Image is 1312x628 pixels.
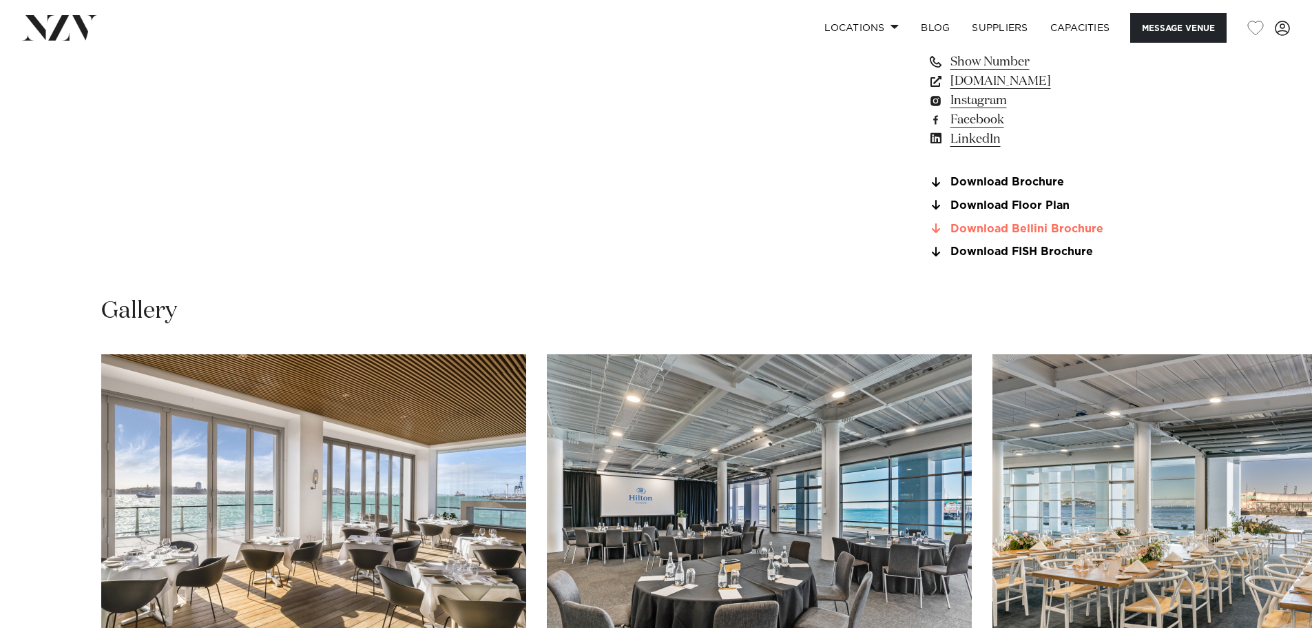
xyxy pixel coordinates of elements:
a: Download FISH Brochure [928,246,1152,259]
a: Download Brochure [928,176,1152,189]
a: Show Number [928,52,1152,72]
a: BLOG [910,13,961,43]
button: Message Venue [1130,13,1227,43]
a: LinkedIn [928,130,1152,149]
a: Download Floor Plan [928,199,1152,212]
a: Facebook [928,110,1152,130]
img: nzv-logo.png [22,15,97,40]
a: Instagram [928,91,1152,110]
a: [DOMAIN_NAME] [928,72,1152,91]
a: SUPPLIERS [961,13,1039,43]
a: Locations [813,13,910,43]
a: Download Bellini Brochure [928,223,1152,235]
a: Capacities [1039,13,1121,43]
h2: Gallery [101,296,177,327]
